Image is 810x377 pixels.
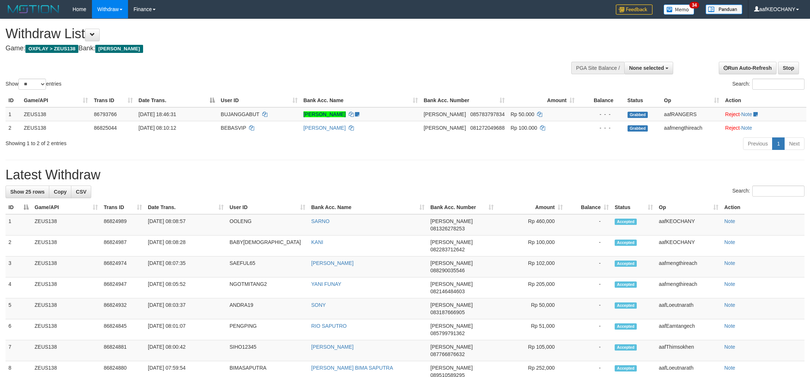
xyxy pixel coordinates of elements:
[95,45,143,53] span: [PERSON_NAME]
[6,340,32,361] td: 7
[656,277,721,298] td: aafmengthireach
[145,256,227,277] td: [DATE] 08:07:35
[218,94,301,107] th: User ID: activate to sort column ascending
[303,111,346,117] a: [PERSON_NAME]
[139,111,176,117] span: [DATE] 18:46:31
[71,186,91,198] a: CSV
[101,319,145,340] td: 86824845
[566,277,612,298] td: -
[689,2,699,8] span: 34
[49,186,71,198] a: Copy
[615,344,637,351] span: Accepted
[145,277,227,298] td: [DATE] 08:05:52
[145,214,227,236] td: [DATE] 08:08:57
[430,365,473,371] span: [PERSON_NAME]
[743,137,772,150] a: Previous
[101,256,145,277] td: 86824974
[732,79,804,90] label: Search:
[94,111,117,117] span: 86793766
[227,319,308,340] td: PENGPING
[6,26,533,41] h1: Withdraw List
[628,112,648,118] span: Grabbed
[722,107,806,121] td: ·
[91,94,135,107] th: Trans ID: activate to sort column ascending
[308,201,427,214] th: Bank Acc. Name: activate to sort column ascending
[227,236,308,256] td: BABY[DEMOGRAPHIC_DATA]
[227,256,308,277] td: SAEFUL65
[721,201,804,214] th: Action
[145,298,227,319] td: [DATE] 08:03:37
[311,281,341,287] a: YANI FUNAY
[139,125,176,131] span: [DATE] 08:10:12
[6,186,49,198] a: Show 25 rows
[656,319,721,340] td: aafEamtangech
[772,137,785,150] a: 1
[101,298,145,319] td: 86824932
[508,94,578,107] th: Amount: activate to sort column ascending
[221,111,259,117] span: BUJANGGABUT
[430,323,473,329] span: [PERSON_NAME]
[101,214,145,236] td: 86824989
[724,281,735,287] a: Note
[10,189,45,195] span: Show 25 rows
[470,111,505,117] span: Copy 085783797834 to clipboard
[724,344,735,350] a: Note
[311,323,347,329] a: RIO SAPUTRO
[32,319,101,340] td: ZEUS138
[424,111,466,117] span: [PERSON_NAME]
[32,236,101,256] td: ZEUS138
[615,281,637,288] span: Accepted
[722,121,806,134] td: ·
[101,236,145,256] td: 86824987
[430,344,473,350] span: [PERSON_NAME]
[6,107,21,121] td: 1
[719,62,777,74] a: Run Auto-Refresh
[656,201,721,214] th: Op: activate to sort column ascending
[430,260,473,266] span: [PERSON_NAME]
[430,302,473,308] span: [PERSON_NAME]
[6,94,21,107] th: ID
[497,214,566,236] td: Rp 460,000
[566,256,612,277] td: -
[724,323,735,329] a: Note
[145,201,227,214] th: Date Trans.: activate to sort column ascending
[18,79,46,90] select: Showentries
[303,125,346,131] a: [PERSON_NAME]
[724,218,735,224] a: Note
[571,62,624,74] div: PGA Site Balance /
[566,298,612,319] td: -
[615,240,637,246] span: Accepted
[661,107,722,121] td: aafRANGERS
[497,340,566,361] td: Rp 105,000
[661,121,722,134] td: aafmengthireach
[6,319,32,340] td: 6
[25,45,78,53] span: OXPLAY > ZEUS138
[656,298,721,319] td: aafLoeutnarath
[656,340,721,361] td: aafThimsokhen
[615,323,637,330] span: Accepted
[6,121,21,134] td: 2
[497,236,566,256] td: Rp 100,000
[430,351,465,357] span: Copy 087766876632 to clipboard
[629,65,664,71] span: None selected
[430,281,473,287] span: [PERSON_NAME]
[615,302,637,309] span: Accepted
[145,340,227,361] td: [DATE] 08:00:42
[497,201,566,214] th: Amount: activate to sort column ascending
[624,62,673,74] button: None selected
[430,330,465,336] span: Copy 085799791362 to clipboard
[6,201,32,214] th: ID: activate to sort column descending
[430,226,465,231] span: Copy 081326278253 to clipboard
[752,186,804,197] input: Search:
[21,107,91,121] td: ZEUS138
[32,256,101,277] td: ZEUS138
[227,340,308,361] td: SIHO12345
[656,256,721,277] td: aafmengthireach
[311,365,393,371] a: [PERSON_NAME] BIMA SAPUTRA
[566,319,612,340] td: -
[430,247,465,252] span: Copy 082283712642 to clipboard
[6,79,61,90] label: Show entries
[497,319,566,340] td: Rp 51,000
[430,239,473,245] span: [PERSON_NAME]
[778,62,799,74] a: Stop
